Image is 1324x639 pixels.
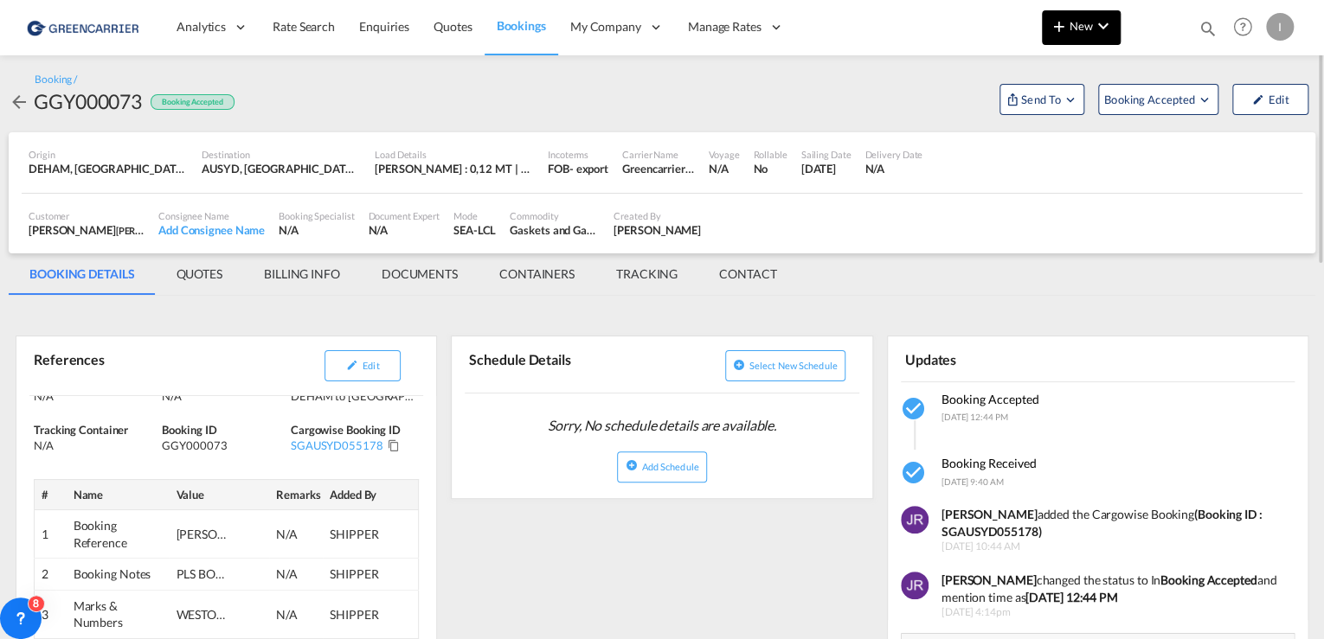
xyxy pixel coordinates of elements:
[35,510,67,559] td: 1
[688,18,762,35] span: Manage Rates
[1266,13,1294,41] div: I
[614,222,701,238] div: Myra Kraushaar
[323,510,419,559] td: SHIPPER
[162,438,286,453] div: GGY000073
[570,18,641,35] span: My Company
[1199,19,1218,38] md-icon: icon-magnify
[346,359,358,371] md-icon: icon-pencil
[368,222,440,238] div: N/A
[901,459,929,487] md-icon: icon-checkbox-marked-circle
[35,590,67,638] td: 3
[901,506,929,534] img: 3fD03wAAAAGSURBVAMA3h58ecwC1NwAAAAASUVORK5CYII=
[35,73,77,87] div: Booking /
[29,209,145,222] div: Customer
[388,439,400,451] md-icon: Click to Copy
[291,388,415,404] div: DEHAM to AUSYD/ 27 August, 2025
[158,222,265,238] div: Add Consignee Name
[29,222,145,238] div: [PERSON_NAME]
[942,456,1037,470] span: Booking Received
[698,253,797,295] md-tab-item: CONTACT
[614,209,701,222] div: Created By
[725,350,845,381] button: icon-plus-circleSelect new schedule
[323,479,419,509] th: Added By
[375,161,534,176] div: [PERSON_NAME] : 0,12 MT | Volumetric Wt : 1,00 CBM | Chargeable Wt : 1,00 W/M
[202,161,361,176] div: AUSYD, Sydney, Australia, Oceania, Oceania
[942,507,1038,521] strong: [PERSON_NAME]
[276,526,316,543] div: N/A
[1049,19,1114,33] span: New
[942,540,1286,554] span: [DATE] 10:44 AM
[942,572,1037,587] b: [PERSON_NAME]
[359,19,409,34] span: Enquiries
[595,253,698,295] md-tab-item: TRACKING
[569,161,608,176] div: - export
[999,84,1084,115] button: Open demo menu
[1252,93,1264,105] md-icon: icon-pencil
[901,572,929,599] img: 3fD03wAAAAGSURBVAMA3h58ecwC1NwAAAAASUVORK5CYII=
[801,148,852,161] div: Sailing Date
[749,360,838,371] span: Select new schedule
[202,148,361,161] div: Destination
[17,17,375,35] body: Editor, editor2
[323,559,419,591] td: SHIPPER
[276,566,316,583] div: N/A
[291,423,401,437] span: Cargowise Booking ID
[29,343,223,388] div: References
[29,148,188,161] div: Origin
[622,161,695,176] div: Greencarrier Consolidators
[243,253,361,295] md-tab-item: BILLING INFO
[368,209,440,222] div: Document Expert
[1228,12,1257,42] span: Help
[9,253,156,295] md-tab-item: BOOKING DETAILS
[273,19,335,34] span: Rate Search
[864,148,922,161] div: Delivery Date
[548,161,569,176] div: FOB
[26,8,143,47] img: 1378a7308afe11ef83610d9e779c6b34.png
[269,479,323,509] th: Remarks
[510,222,600,238] div: Gaskets and Gasket Material, Automotive
[942,506,1286,540] div: added the Cargowise Booking
[291,438,383,453] div: SGAUSYD055178
[901,395,929,423] md-icon: icon-checkbox-marked-circle
[541,409,783,442] span: Sorry, No schedule details are available.
[453,222,496,238] div: SEA-LCL
[9,253,797,295] md-pagination-wrapper: Use the left and right arrow keys to navigate between tabs
[35,559,67,591] td: 2
[34,388,157,404] div: N/A
[641,461,698,472] span: Add Schedule
[709,161,739,176] div: N/A
[465,343,659,386] div: Schedule Details
[1042,10,1121,45] button: icon-plus 400-fgNewicon-chevron-down
[1232,84,1308,115] button: icon-pencilEdit
[176,566,228,583] div: PLS BOOK ON MSC ABIDJAN
[67,590,170,638] td: Marks & Numbers
[453,209,496,222] div: Mode
[176,606,228,623] div: WESTONE EQUIPMENT PTY LTD
[375,148,534,161] div: Load Details
[361,253,479,295] md-tab-item: DOCUMENTS
[1199,19,1218,45] div: icon-magnify
[9,87,34,115] div: icon-arrow-left
[625,459,637,471] md-icon: icon-plus-circle
[1093,16,1114,36] md-icon: icon-chevron-down
[497,18,546,33] span: Bookings
[67,559,170,591] td: Booking Notes
[34,438,157,453] div: N/A
[942,392,1039,406] span: Booking Accepted
[753,148,787,161] div: Rollable
[279,222,354,238] div: N/A
[176,526,228,543] div: KNAUF
[1160,572,1257,587] b: Booking Accepted
[942,605,1286,620] span: [DATE] 4:14pm
[1098,84,1218,115] button: Open demo menu
[864,161,922,176] div: N/A
[942,476,1004,487] span: [DATE] 9:40 AM
[733,359,745,371] md-icon: icon-plus-circle
[622,148,695,161] div: Carrier Name
[1025,590,1118,604] b: [DATE] 12:44 PM
[158,209,265,222] div: Consignee Name
[479,253,595,295] md-tab-item: CONTAINERS
[753,161,787,176] div: No
[1019,91,1063,108] span: Send To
